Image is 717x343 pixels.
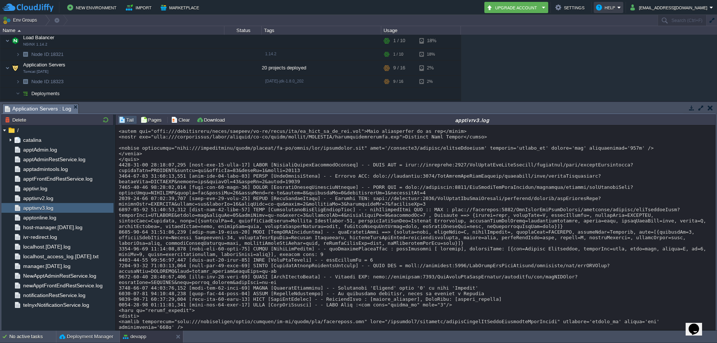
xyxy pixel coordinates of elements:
a: localhost_access_log.[DATE].txt [22,253,100,260]
button: Upgrade Account [487,3,540,12]
div: No active tasks [9,331,56,343]
div: 2% [419,60,444,75]
button: devapp [123,333,146,340]
div: apptivrv3.log [230,117,714,123]
img: AMDAwAAAACH5BAEAAAAALAAAAAABAAEAAAICRAEAOw== [20,49,31,60]
button: Marketplace [161,3,201,12]
div: 9 / 16 [393,76,403,87]
button: [EMAIL_ADDRESS][DOMAIN_NAME] [630,3,710,12]
span: Node ID: [31,52,50,57]
span: 18321 [31,51,65,57]
button: Delete [5,116,28,123]
img: AMDAwAAAACH5BAEAAAAALAAAAAABAAEAAAICRAEAOw== [16,88,20,99]
span: Tomcat [DATE] [23,69,49,74]
img: AMDAwAAAACH5BAEAAAAALAAAAAABAAEAAAICRAEAOw== [16,49,20,60]
img: AMDAwAAAACH5BAEAAAAALAAAAAABAAEAAAICRAEAOw== [18,30,21,32]
span: [DATE]-jdk-1.8.0_202 [265,79,304,83]
a: telnyxNotificationService.log [22,302,90,308]
a: apptonline.log [22,214,58,221]
button: New Environment [67,3,119,12]
div: 2% [419,76,444,87]
a: Deployments [31,90,61,97]
div: 1 / 10 [393,33,405,48]
a: localhost.[DATE].log [22,243,72,250]
a: apptadmintools.log [22,166,69,172]
span: Node ID: [31,79,50,84]
button: Settings [555,3,587,12]
img: AMDAwAAAACH5BAEAAAAALAAAAAABAAEAAAICRAEAOw== [25,100,35,111]
button: Pages [140,116,164,123]
div: 1 / 10 [393,49,403,60]
span: Application Servers [22,62,66,68]
a: newApptFrontEndRestService.log [22,282,104,289]
a: apptivr.log [22,185,49,192]
a: / [16,127,20,134]
div: Usage [382,26,460,35]
img: AMDAwAAAACH5BAEAAAAALAAAAAABAAEAAAICRAEAOw== [20,76,31,87]
a: apptivrv2.log [22,195,55,202]
button: Import [126,3,154,12]
img: AMDAwAAAACH5BAEAAAAALAAAAAABAAEAAAICRAEAOw== [16,76,20,87]
div: Name [1,26,224,35]
button: Env Groups [3,15,40,25]
span: 18323 [31,78,65,85]
a: ivr-redirect.log [22,234,58,240]
div: Tags [262,26,381,35]
div: adminv3.war [262,100,381,111]
button: Help [596,3,617,12]
button: Download [196,116,227,123]
a: Node ID:18323 [31,78,65,85]
a: Load BalancerNGINX 1.14.2 [22,35,55,40]
a: Application ServersTomcat [DATE] [22,62,66,68]
a: Node ID:18321 [31,51,65,57]
div: 9 / 16 [393,60,405,75]
img: AMDAwAAAACH5BAEAAAAALAAAAAABAAEAAAICRAEAOw== [10,60,21,75]
span: Load Balancer [22,34,55,41]
span: NGINX 1.14.2 [23,42,47,47]
div: 18% [419,33,444,48]
img: AMDAwAAAACH5BAEAAAAALAAAAAABAAEAAAICRAEAOw== [20,100,25,111]
a: notificationRestService.log [22,292,87,299]
a: apptAdminRestService.log [22,156,87,163]
img: AMDAwAAAACH5BAEAAAAALAAAAAABAAEAAAICRAEAOw== [5,33,10,48]
img: AMDAwAAAACH5BAEAAAAALAAAAAABAAEAAAICRAEAOw== [20,88,31,99]
a: NewApptAdminRestService.log [22,272,97,279]
div: 20 projects deployed [262,60,381,75]
img: CloudJiffy [3,3,53,12]
span: 1.14.2 [265,52,276,56]
span: Application Servers : Log [5,104,71,113]
button: Deployment Manager [59,333,113,340]
img: AMDAwAAAACH5BAEAAAAALAAAAAABAAEAAAICRAEAOw== [5,60,10,75]
div: Status [225,26,261,35]
button: Clear [171,116,192,123]
img: AMDAwAAAACH5BAEAAAAALAAAAAABAAEAAAICRAEAOw== [10,33,21,48]
a: host-manager.[DATE].log [22,224,84,231]
a: apptFrontEndRestService.log [22,175,94,182]
a: manager.[DATE].log [22,263,72,269]
a: apptAdmin.log [22,146,58,153]
a: catalina [22,137,43,143]
iframe: chat widget [686,313,710,336]
div: 18% [419,49,444,60]
a: apptivrv3.log [22,205,55,211]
